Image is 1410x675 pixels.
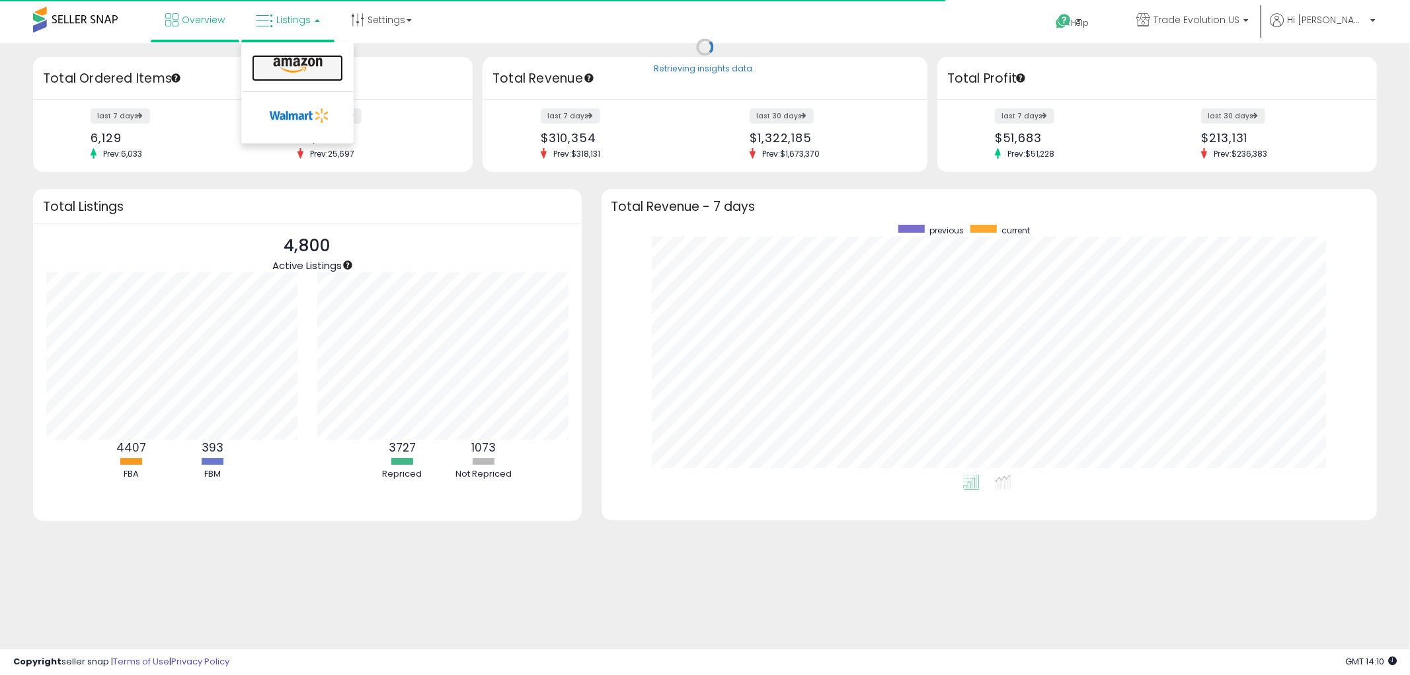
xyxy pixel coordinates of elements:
div: Tooltip anchor [342,259,354,271]
span: Prev: $51,228 [1001,148,1061,159]
b: 1073 [471,440,496,456]
div: Tooltip anchor [1015,72,1027,84]
span: Prev: $318,131 [547,148,607,159]
div: Not Repriced [444,468,523,481]
label: last 7 days [995,108,1054,124]
span: Listings [276,13,311,26]
span: Active Listings [272,258,342,272]
span: previous [929,225,964,236]
b: 3727 [389,440,416,456]
span: Overview [182,13,225,26]
label: last 30 days [750,108,814,124]
span: Prev: 25,697 [303,148,361,159]
div: FBM [173,468,252,481]
b: 393 [202,440,223,456]
label: last 30 days [1201,108,1265,124]
label: last 7 days [541,108,600,124]
div: 24,780 [297,131,450,145]
span: current [1001,225,1030,236]
h3: Total Ordered Items [43,69,463,88]
div: $213,131 [1201,131,1353,145]
div: $51,683 [995,131,1147,145]
span: Prev: 6,033 [97,148,149,159]
div: $310,354 [541,131,695,145]
div: FBA [91,468,171,481]
span: Help [1072,17,1089,28]
span: Trade Evolution US [1154,13,1239,26]
a: Hi [PERSON_NAME] [1270,13,1376,43]
div: Retrieving insights data.. [654,63,756,75]
label: last 7 days [91,108,150,124]
div: $1,322,185 [750,131,904,145]
b: 4407 [116,440,146,456]
div: Tooltip anchor [583,72,595,84]
h3: Total Profit [947,69,1367,88]
div: 6,129 [91,131,243,145]
a: Help [1045,3,1115,43]
p: 4,800 [272,233,342,258]
i: Get Help [1055,13,1072,30]
h3: Total Revenue [492,69,918,88]
span: Prev: $236,383 [1207,148,1274,159]
h3: Total Listings [43,202,572,212]
div: Tooltip anchor [170,72,182,84]
span: Prev: $1,673,370 [756,148,826,159]
span: Hi [PERSON_NAME] [1287,13,1366,26]
h3: Total Revenue - 7 days [611,202,1367,212]
div: Repriced [362,468,442,481]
